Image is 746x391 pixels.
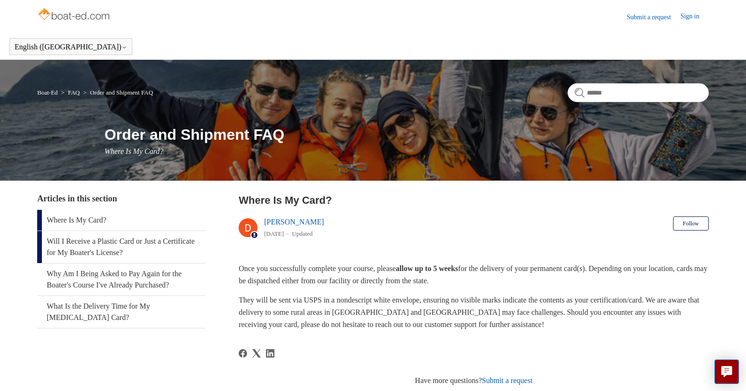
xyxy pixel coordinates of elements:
[15,43,127,51] button: English ([GEOGRAPHIC_DATA])
[673,216,709,231] button: Follow Article
[37,194,117,203] span: Articles in this section
[239,349,247,358] a: Facebook
[239,349,247,358] svg: Share this page on Facebook
[264,218,324,226] a: [PERSON_NAME]
[627,12,681,22] a: Submit a request
[239,263,709,287] p: Once you successfully complete your course, please for the delivery of your permanent card(s). De...
[252,349,261,358] a: X Corp
[714,359,739,384] button: Live chat
[37,263,205,295] a: Why Am I Being Asked to Pay Again for the Boater's Course I've Already Purchased?
[239,294,709,330] p: They will be sent via USPS in a nondescript white envelope, ensuring no visible marks indicate th...
[568,83,709,102] input: Search
[90,89,153,96] a: Order and Shipment FAQ
[37,89,59,96] li: Boat-Ed
[681,11,709,23] a: Sign in
[266,349,274,358] a: LinkedIn
[104,147,163,155] span: Where Is My Card?
[239,192,709,208] h2: Where Is My Card?
[396,264,458,272] strong: allow up to 5 weeks
[37,296,205,328] a: What Is the Delivery Time for My [MEDICAL_DATA] Card?
[81,89,153,96] li: Order and Shipment FAQ
[37,231,205,263] a: Will I Receive a Plastic Card or Just a Certificate for My Boater's License?
[37,89,57,96] a: Boat-Ed
[252,349,261,358] svg: Share this page on X Corp
[37,6,112,24] img: Boat-Ed Help Center home page
[37,210,205,231] a: Where Is My Card?
[266,349,274,358] svg: Share this page on LinkedIn
[104,123,709,146] h1: Order and Shipment FAQ
[68,89,80,96] a: FAQ
[292,230,313,237] li: Updated
[264,230,284,237] time: 04/15/2024, 16:31
[482,376,533,384] a: Submit a request
[59,89,81,96] li: FAQ
[239,375,709,386] div: Have more questions?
